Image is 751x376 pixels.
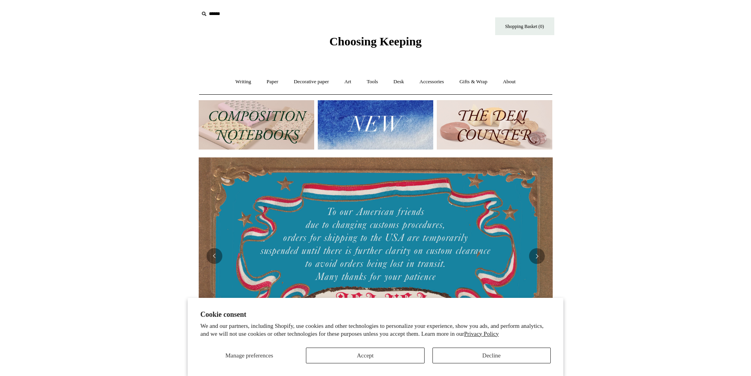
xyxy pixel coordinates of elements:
button: Accept [306,348,424,363]
button: Manage preferences [200,348,298,363]
img: 202302 Composition ledgers.jpg__PID:69722ee6-fa44-49dd-a067-31375e5d54ec [199,100,314,150]
a: Choosing Keeping [329,41,421,47]
img: New.jpg__PID:f73bdf93-380a-4a35-bcfe-7823039498e1 [318,100,433,150]
a: Art [337,71,358,92]
a: Desk [386,71,411,92]
a: Gifts & Wrap [452,71,494,92]
img: The Deli Counter [437,100,552,150]
button: Next [529,248,545,264]
img: USA PSA .jpg__PID:33428022-6587-48b7-8b57-d7eefc91f15a [199,157,553,355]
a: Shopping Basket (0) [495,17,554,35]
p: We and our partners, including Shopify, use cookies and other technologies to personalize your ex... [200,322,551,338]
h2: Cookie consent [200,311,551,319]
a: Accessories [412,71,451,92]
a: About [496,71,523,92]
a: Writing [228,71,258,92]
button: Decline [432,348,551,363]
button: Previous [207,248,222,264]
a: Decorative paper [287,71,336,92]
a: Tools [360,71,385,92]
a: Privacy Policy [464,331,499,337]
span: Manage preferences [225,352,273,359]
span: Choosing Keeping [329,35,421,48]
a: Paper [259,71,285,92]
